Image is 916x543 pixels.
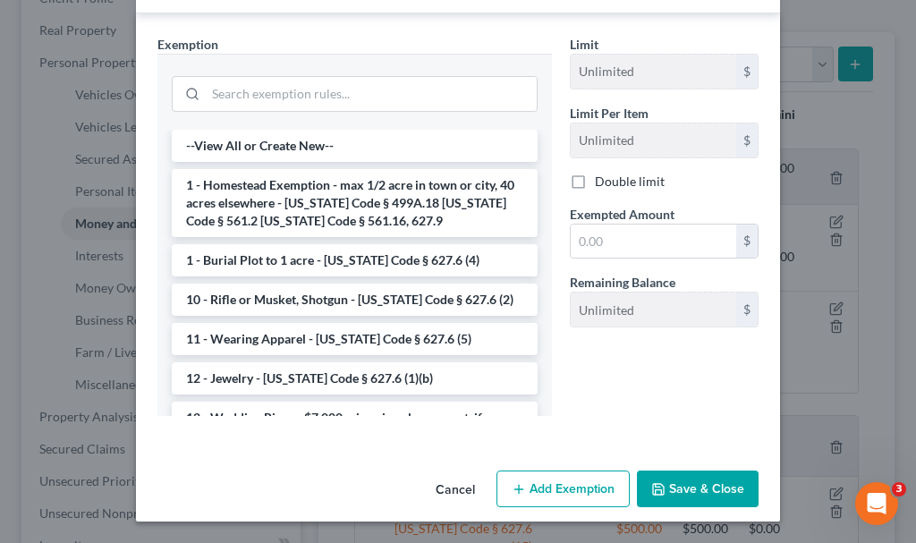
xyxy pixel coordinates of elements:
[736,293,758,327] div: $
[571,225,736,259] input: 0.00
[570,37,598,52] span: Limit
[172,284,538,316] li: 10 - Rifle or Musket, Shotgun - [US_STATE] Code § 627.6 (2)
[172,244,538,276] li: 1 - Burial Plot to 1 acre - [US_STATE] Code § 627.6 (4)
[496,471,630,508] button: Add Exemption
[157,37,218,52] span: Exemption
[571,293,736,327] input: --
[172,323,538,355] li: 11 - Wearing Apparel - [US_STATE] Code § 627.6 (5)
[736,225,758,259] div: $
[570,207,674,222] span: Exempted Amount
[172,362,538,395] li: 12 - Jewelry - [US_STATE] Code § 627.6 (1)(b)
[637,471,759,508] button: Save & Close
[421,472,489,508] button: Cancel
[571,55,736,89] input: --
[206,77,537,111] input: Search exemption rules...
[172,402,538,470] li: 12 - Wedding Rings - $7,000 minus jewelry amount, if purchased after marriage and up to 2 years p...
[736,123,758,157] div: $
[892,482,906,496] span: 3
[855,482,898,525] iframe: Intercom live chat
[570,273,675,292] label: Remaining Balance
[172,130,538,162] li: --View All or Create New--
[595,173,665,191] label: Double limit
[570,104,649,123] label: Limit Per Item
[736,55,758,89] div: $
[571,123,736,157] input: --
[172,169,538,237] li: 1 - Homestead Exemption - max 1/2 acre in town or city, 40 acres elsewhere - [US_STATE] Code § 49...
